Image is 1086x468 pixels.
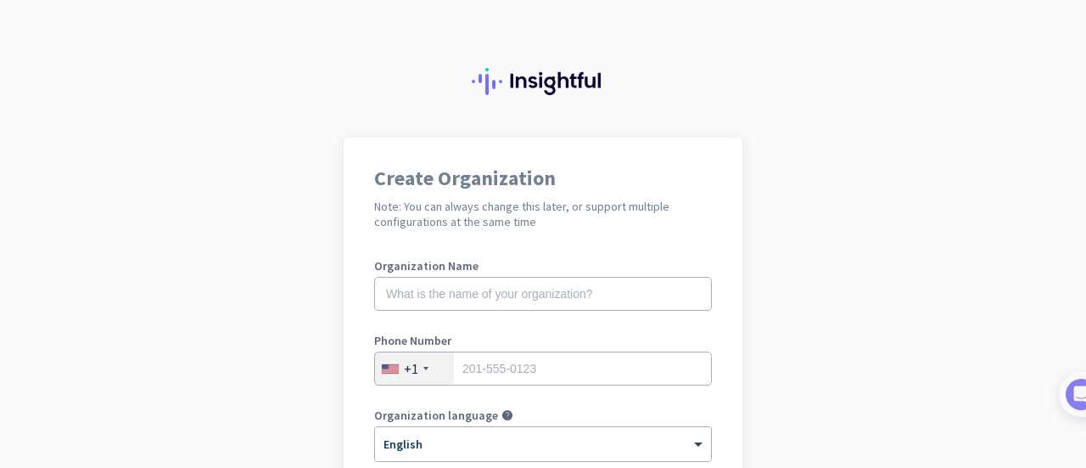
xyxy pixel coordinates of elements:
img: Insightful [472,68,614,95]
i: help [501,409,513,421]
label: Organization Name [374,260,712,272]
input: What is the name of your organization? [374,277,712,311]
input: 201-555-0123 [374,352,712,386]
div: +1 [404,360,418,377]
h1: Create Organization [374,168,712,189]
label: Phone Number [374,335,712,347]
label: Organization language [374,409,498,421]
h2: Note: You can always change this later, or support multiple configurations at the same time [374,199,712,229]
